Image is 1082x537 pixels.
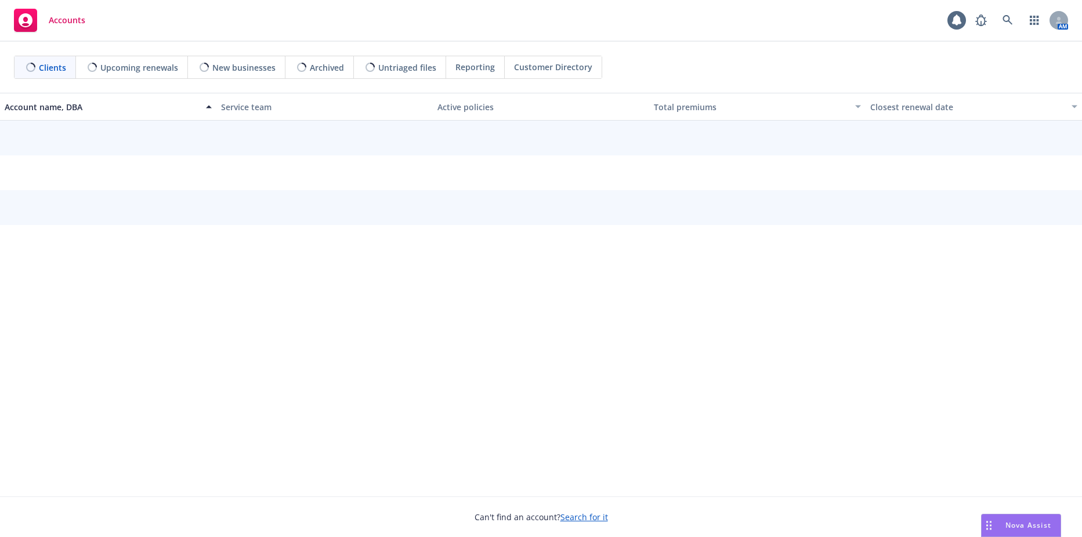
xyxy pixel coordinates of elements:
button: Nova Assist [981,514,1061,537]
a: Accounts [9,4,90,37]
span: Can't find an account? [475,511,608,523]
span: Upcoming renewals [100,61,178,74]
span: Customer Directory [514,61,592,73]
a: Search [996,9,1019,32]
button: Active policies [433,93,649,121]
div: Drag to move [982,514,996,536]
span: Reporting [455,61,495,73]
span: New businesses [212,61,276,74]
span: Archived [310,61,344,74]
a: Search for it [560,511,608,523]
span: Untriaged files [378,61,436,74]
span: Clients [39,61,66,74]
span: Nova Assist [1005,520,1051,530]
div: Total premiums [654,101,848,113]
div: Service team [221,101,428,113]
a: Switch app [1023,9,1046,32]
button: Closest renewal date [866,93,1082,121]
button: Service team [216,93,433,121]
div: Closest renewal date [870,101,1065,113]
div: Account name, DBA [5,101,199,113]
div: Active policies [437,101,645,113]
span: Accounts [49,16,85,25]
button: Total premiums [649,93,866,121]
a: Report a Bug [969,9,993,32]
